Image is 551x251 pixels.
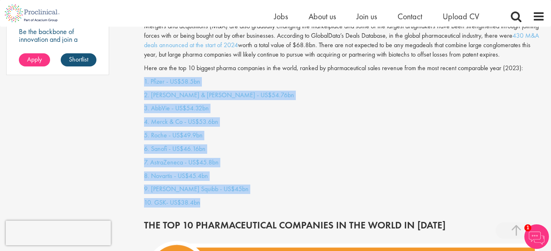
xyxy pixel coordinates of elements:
a: Apply [19,53,50,66]
a: 6. Sanofi - US$46.16bn [144,144,206,153]
a: 9. [PERSON_NAME] Squibb - US$45bn [144,185,249,193]
a: Shortlist [61,53,96,66]
p: Mergers and acquisitions (M&A) are also gradually changing the marketplace and some of the larges... [144,22,545,59]
a: 2. [PERSON_NAME] & [PERSON_NAME] - US$54.76bn [144,91,294,99]
a: 430 M&A deals announced at the start of 2024 [144,31,539,49]
a: Contact [398,11,422,22]
a: 3. AbbVie - US$54.32bn [144,104,209,112]
h2: THE TOP 10 PHARMACEUTICAL COMPANIES IN THE WORLD IN [DATE] [144,220,545,230]
a: Jobs [274,11,288,22]
a: 5. Roche - US$49.9bn [144,131,203,139]
span: Apply [27,55,42,64]
a: Join us [357,11,377,22]
img: Chatbot [524,224,549,249]
a: 7. AstraZeneca - US$45.8bn [144,158,219,167]
a: Upload CV [443,11,479,22]
iframe: reCAPTCHA [6,221,111,245]
span: 1 [524,224,531,231]
a: 10. GSK- US$38.4bn [144,198,200,207]
a: 1. Pfizer - US$58.5bn [144,77,200,86]
a: 8. Novartis - US$45.4bn [144,171,208,180]
p: Be the backbone of innovation and join a leading pharmaceutical company to help keep life-changin... [19,27,96,74]
a: 4. Merck & Co - US$53.6bn [144,117,218,126]
p: Here are the top 10 biggest pharma companies in the world, ranked by pharmaceutical sales revenue... [144,64,545,73]
a: About us [309,11,336,22]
